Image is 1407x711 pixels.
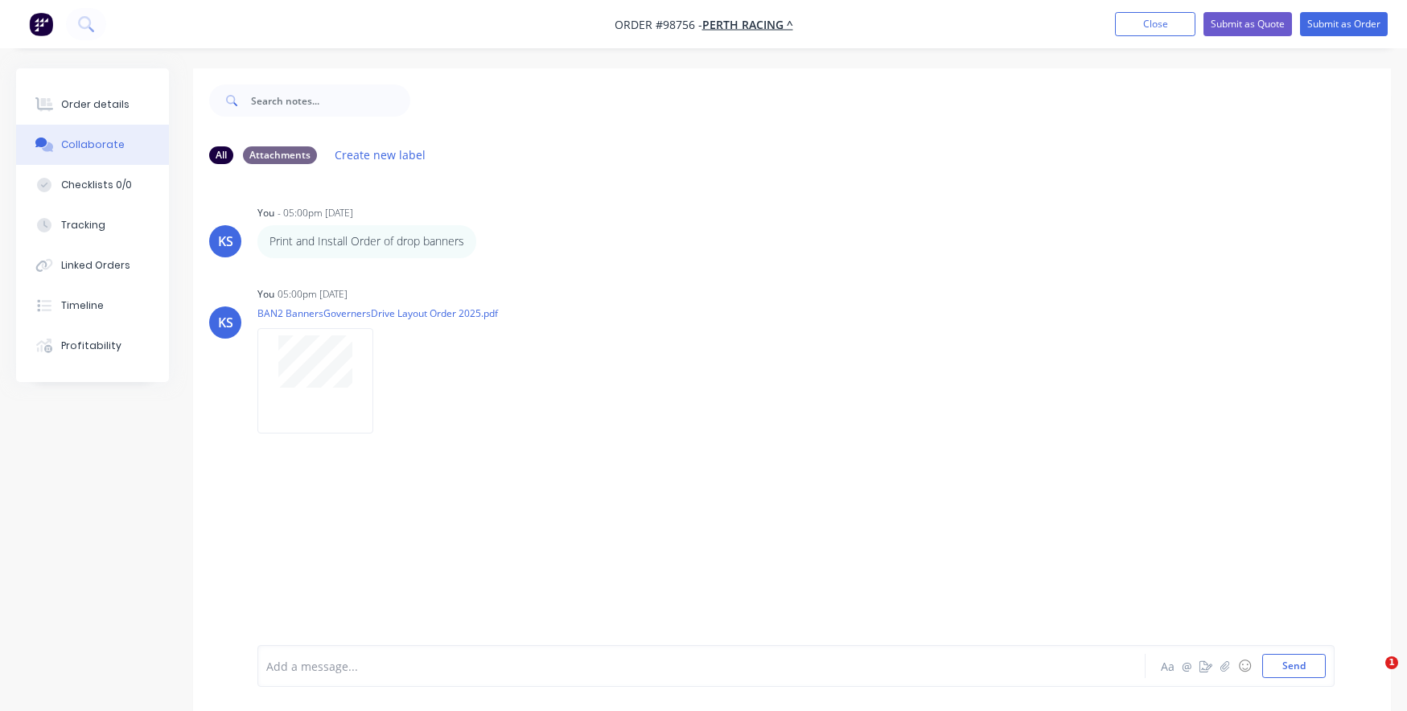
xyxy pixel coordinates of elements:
input: Search notes... [251,84,410,117]
button: Collaborate [16,125,169,165]
button: ☺ [1235,656,1254,676]
div: Order details [61,97,130,112]
div: Checklists 0/0 [61,178,132,192]
div: KS [218,313,233,332]
div: Timeline [61,298,104,313]
button: Submit as Quote [1203,12,1292,36]
div: KS [218,232,233,251]
button: Submit as Order [1300,12,1388,36]
button: Tracking [16,205,169,245]
div: Linked Orders [61,258,130,273]
img: Factory [29,12,53,36]
div: Attachments [243,146,317,164]
button: @ [1177,656,1196,676]
button: Send [1262,654,1326,678]
div: - 05:00pm [DATE] [278,206,353,220]
p: Print and Install Order of drop banners [269,233,464,249]
button: Create new label [327,144,434,166]
button: Timeline [16,286,169,326]
p: BAN2 BannersGovernersDrive Layout Order 2025.pdf [257,306,498,320]
iframe: Intercom live chat [1352,656,1391,695]
button: Linked Orders [16,245,169,286]
button: Order details [16,84,169,125]
span: Order #98756 - [615,17,702,32]
div: All [209,146,233,164]
div: 05:00pm [DATE] [278,287,348,302]
button: Checklists 0/0 [16,165,169,205]
a: Perth Racing ^ [702,17,793,32]
button: Close [1115,12,1195,36]
button: Profitability [16,326,169,366]
div: You [257,287,274,302]
div: Profitability [61,339,121,353]
span: 1 [1385,656,1398,669]
div: You [257,206,274,220]
div: Tracking [61,218,105,232]
div: Collaborate [61,138,125,152]
button: Aa [1158,656,1177,676]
